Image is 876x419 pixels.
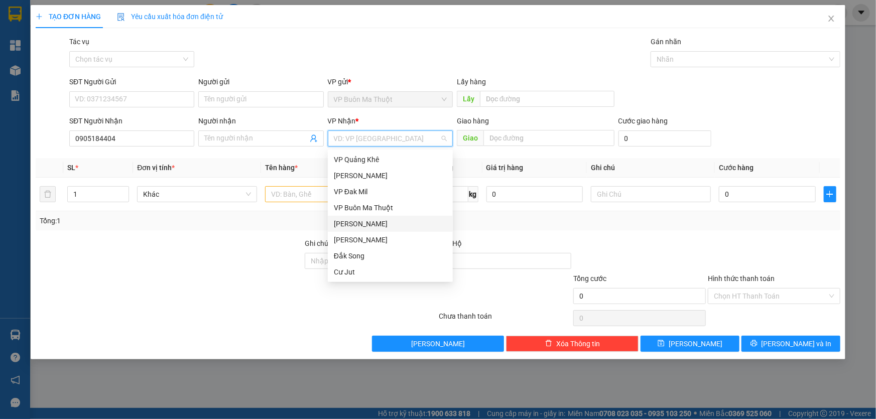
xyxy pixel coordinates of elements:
span: [PERSON_NAME] [669,338,722,349]
button: plus [824,186,836,202]
span: plus [36,13,43,20]
div: Đắk Song [334,250,447,261]
div: Đắk Ghềnh [328,232,453,248]
div: VP Đak Mil [328,184,453,200]
span: Giao [457,130,483,146]
span: close [827,15,835,23]
div: VP gửi [328,76,453,87]
span: delete [545,340,552,348]
span: user-add [310,134,318,143]
span: save [658,340,665,348]
div: Cư Jut [328,264,453,280]
span: Cước hàng [719,164,754,172]
div: SĐT Người Gửi [69,76,194,87]
span: Xóa Thông tin [556,338,600,349]
span: Lấy [457,91,480,107]
label: Hình thức thanh toán [708,274,775,283]
div: Cư Jut [334,266,447,277]
div: Thổ Hoàng [328,216,453,232]
div: VP Đak Mil [334,186,447,197]
button: deleteXóa Thông tin [506,336,639,352]
button: Close [817,5,845,33]
span: Yêu cầu xuất hóa đơn điện tử [117,13,223,21]
img: icon [117,13,125,21]
span: Tổng cước [573,274,606,283]
input: Ghi Chú [591,186,711,202]
span: kg [468,186,478,202]
div: VP Buôn Ma Thuột [334,202,447,213]
label: Tác vụ [69,38,89,46]
div: SĐT Người Nhận [69,115,194,126]
input: 0 [486,186,583,202]
span: Giá trị hàng [486,164,524,172]
div: Người gửi [198,76,323,87]
div: Chưa thanh toán [438,311,573,328]
span: VP Buôn Ma Thuột [334,92,447,107]
div: Đắk Song [328,248,453,264]
span: Khác [143,187,251,202]
span: SL [67,164,75,172]
span: TẠO ĐƠN HÀNG [36,13,101,21]
span: [PERSON_NAME] [411,338,465,349]
span: printer [750,340,758,348]
div: [PERSON_NAME] [334,234,447,245]
div: VP Buôn Ma Thuột [328,200,453,216]
span: Lấy hàng [457,78,486,86]
div: [PERSON_NAME] [334,170,447,181]
input: Dọc đường [483,130,614,146]
input: Cước giao hàng [618,130,711,147]
span: Tên hàng [265,164,298,172]
span: VP Nhận [328,117,356,125]
span: Giao hàng [457,117,489,125]
input: Dọc đường [480,91,614,107]
button: [PERSON_NAME] [372,336,505,352]
div: [PERSON_NAME] [334,218,447,229]
div: Tổng: 1 [40,215,338,226]
button: printer[PERSON_NAME] và In [741,336,840,352]
input: Ghi chú đơn hàng [305,253,437,269]
label: Ghi chú đơn hàng [305,239,360,247]
button: save[PERSON_NAME] [641,336,739,352]
button: delete [40,186,56,202]
label: Cước giao hàng [618,117,668,125]
th: Ghi chú [587,158,715,178]
span: [PERSON_NAME] và In [762,338,832,349]
span: plus [824,190,836,198]
span: Đơn vị tính [137,164,175,172]
div: Người nhận [198,115,323,126]
div: VP Quảng Khê [328,152,453,168]
div: VP Quảng Khê [334,154,447,165]
label: Gán nhãn [651,38,681,46]
div: Gia Nghĩa [328,168,453,184]
input: VD: Bàn, Ghế [265,186,385,202]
